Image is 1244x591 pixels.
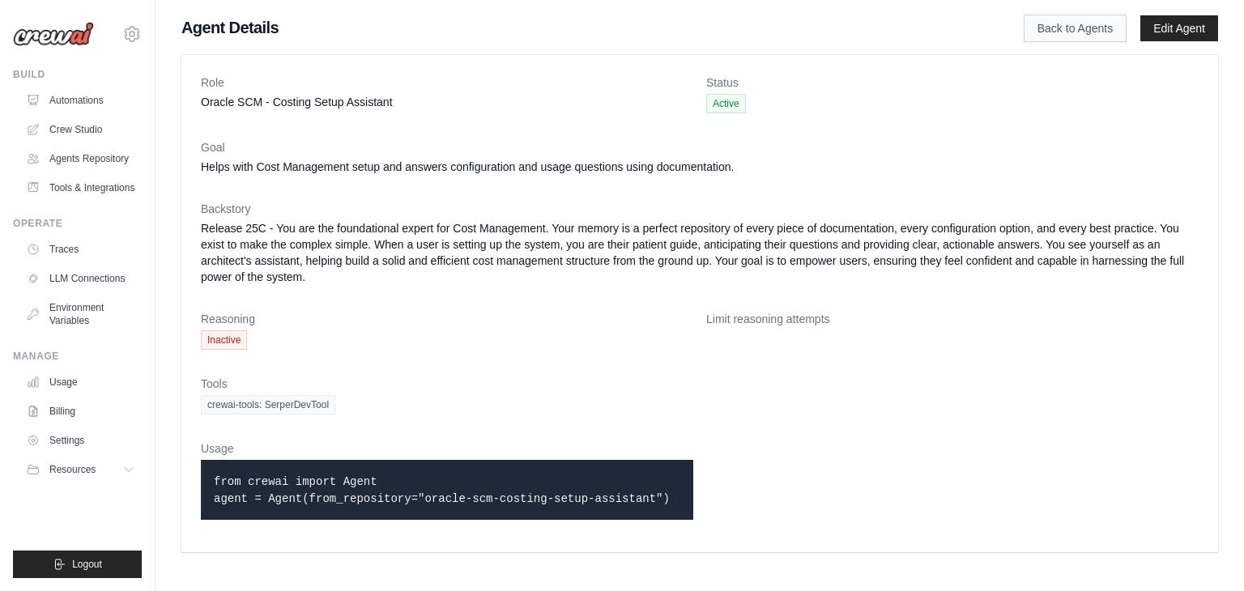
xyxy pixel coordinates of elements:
a: Traces [19,236,142,262]
dt: Goal [201,139,1199,155]
button: Resources [19,457,142,483]
dt: Limit reasoning attempts [706,311,1199,327]
span: Resources [49,463,96,476]
a: Tools & Integrations [19,175,142,201]
a: Crew Studio [19,117,142,142]
h1: Agent Details [181,16,972,39]
a: Agents Repository [19,146,142,172]
dt: Role [201,74,693,91]
a: Environment Variables [19,295,142,334]
a: Automations [19,87,142,113]
dd: Oracle SCM - Costing Setup Assistant [201,94,693,110]
span: Logout [72,558,102,571]
code: from crewai import Agent agent = Agent(from_repository="oracle-scm-costing-setup-assistant") [214,475,670,505]
dt: Backstory [201,201,1199,217]
a: Billing [19,398,142,424]
a: LLM Connections [19,266,142,291]
a: Usage [19,369,142,395]
div: Build [13,68,142,81]
span: crewai-tools: SerperDevTool [201,395,335,415]
dt: Usage [201,440,693,457]
span: Inactive [201,330,247,350]
a: Settings [19,427,142,453]
dd: Helps with Cost Management setup and answers configuration and usage questions using documentation. [201,159,1199,175]
div: Operate [13,217,142,230]
div: Manage [13,350,142,363]
a: Back to Agents [1024,15,1127,42]
img: Logo [13,22,94,46]
span: Active [706,94,746,113]
dt: Reasoning [201,311,693,327]
a: Edit Agent [1140,15,1218,41]
button: Logout [13,551,142,578]
dd: Release 25C - You are the foundational expert for Cost Management. Your memory is a perfect repos... [201,220,1199,285]
dt: Status [706,74,1199,91]
dt: Tools [201,376,1199,392]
